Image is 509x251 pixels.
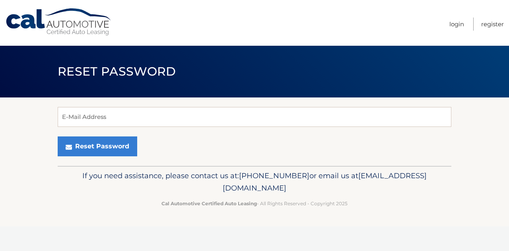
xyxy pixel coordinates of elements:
[161,200,257,206] strong: Cal Automotive Certified Auto Leasing
[58,64,176,79] span: Reset Password
[63,199,446,208] p: - All Rights Reserved - Copyright 2025
[239,171,309,180] span: [PHONE_NUMBER]
[5,8,113,36] a: Cal Automotive
[449,18,464,31] a: Login
[63,169,446,195] p: If you need assistance, please contact us at: or email us at
[58,107,451,127] input: E-Mail Address
[58,136,137,156] button: Reset Password
[481,18,504,31] a: Register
